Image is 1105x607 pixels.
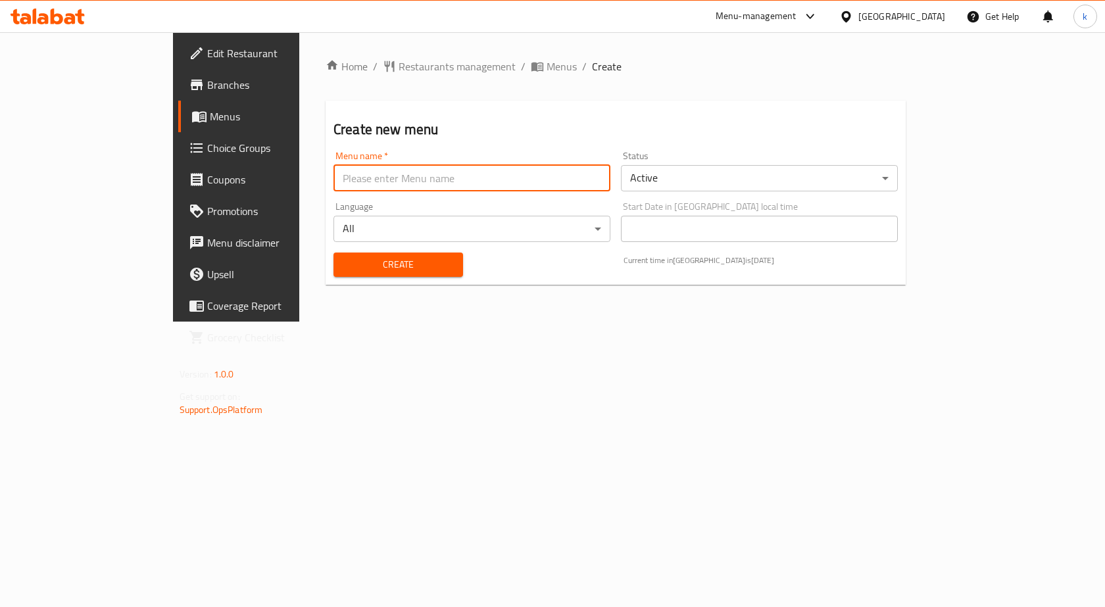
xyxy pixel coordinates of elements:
span: Grocery Checklist [207,329,347,345]
a: Upsell [178,258,358,290]
span: Coupons [207,172,347,187]
span: Menu disclaimer [207,235,347,251]
div: Menu-management [716,9,797,24]
a: Choice Groups [178,132,358,164]
li: / [521,59,526,74]
a: Edit Restaurant [178,37,358,69]
div: All [333,216,610,242]
a: Branches [178,69,358,101]
input: Please enter Menu name [333,165,610,191]
li: / [582,59,587,74]
span: Create [592,59,622,74]
span: Promotions [207,203,347,219]
p: Current time in [GEOGRAPHIC_DATA] is [DATE] [624,255,898,266]
a: Restaurants management [383,59,516,74]
span: k [1083,9,1087,24]
span: Version: [180,366,212,383]
span: 1.0.0 [214,366,234,383]
span: Edit Restaurant [207,45,347,61]
a: Menu disclaimer [178,227,358,258]
a: Promotions [178,195,358,227]
span: Get support on: [180,388,240,405]
span: Choice Groups [207,140,347,156]
span: Coverage Report [207,298,347,314]
a: Coverage Report [178,290,358,322]
a: Coupons [178,164,358,195]
span: Upsell [207,266,347,282]
div: Active [621,165,898,191]
h2: Create new menu [333,120,898,139]
span: Restaurants management [399,59,516,74]
a: Menus [531,59,577,74]
button: Create [333,253,463,277]
span: Menus [210,109,347,124]
a: Menus [178,101,358,132]
span: Branches [207,77,347,93]
span: Create [344,256,453,273]
a: Support.OpsPlatform [180,401,263,418]
nav: breadcrumb [326,59,906,74]
span: Menus [547,59,577,74]
a: Grocery Checklist [178,322,358,353]
div: [GEOGRAPHIC_DATA] [858,9,945,24]
li: / [373,59,378,74]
